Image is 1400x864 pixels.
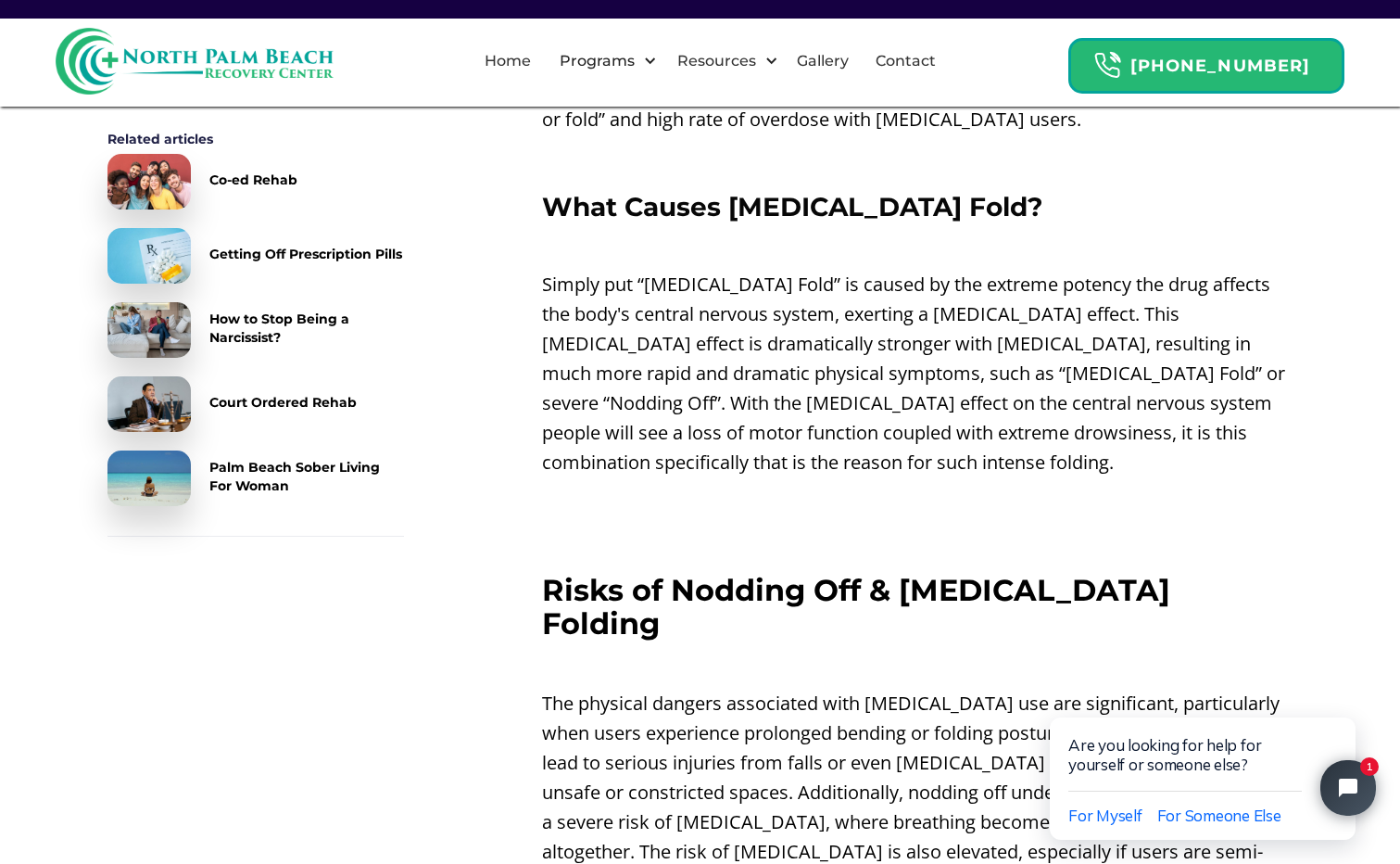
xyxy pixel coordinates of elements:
[662,32,783,91] div: Resources
[209,393,357,412] div: Court Ordered Rehab
[544,32,662,91] div: Programs
[107,302,404,358] a: How to Stop Being a Narcissist?
[786,32,860,91] a: Gallery
[542,231,1293,260] p: ‍
[209,458,404,495] div: Palm Beach Sober Living For Woman
[107,154,404,210] a: Co-ed Rehab
[209,310,404,347] div: How to Stop Being a Narcissist?
[1068,29,1344,94] a: Header Calendar Icons[PHONE_NUMBER]
[473,32,542,91] a: Home
[542,572,1170,642] strong: Risks of Nodding Off & [MEDICAL_DATA] Folding
[1011,658,1400,864] iframe: Tidio Chat
[673,50,761,72] div: Resources
[864,32,947,91] a: Contact
[107,451,404,506] a: Palm Beach Sober Living For Woman
[1130,56,1310,76] strong: [PHONE_NUMBER]
[542,526,1293,555] p: ‍
[209,171,297,189] div: Co-ed Rehab
[542,650,1293,680] p: ‍
[209,245,402,263] div: Getting Off Prescription Pills
[542,191,1042,222] strong: What Causes [MEDICAL_DATA] Fold?
[107,228,404,284] a: Getting Off Prescription Pills
[542,144,1293,173] p: ‍
[555,50,639,72] div: Programs
[1093,51,1121,80] img: Header Calendar Icons
[542,487,1293,516] p: ‍
[107,376,404,432] a: Court Ordered Rehab
[542,270,1293,477] p: Simply put “[MEDICAL_DATA] Fold” is caused by the extreme potency the drug affects the body's cen...
[107,130,404,148] div: Related articles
